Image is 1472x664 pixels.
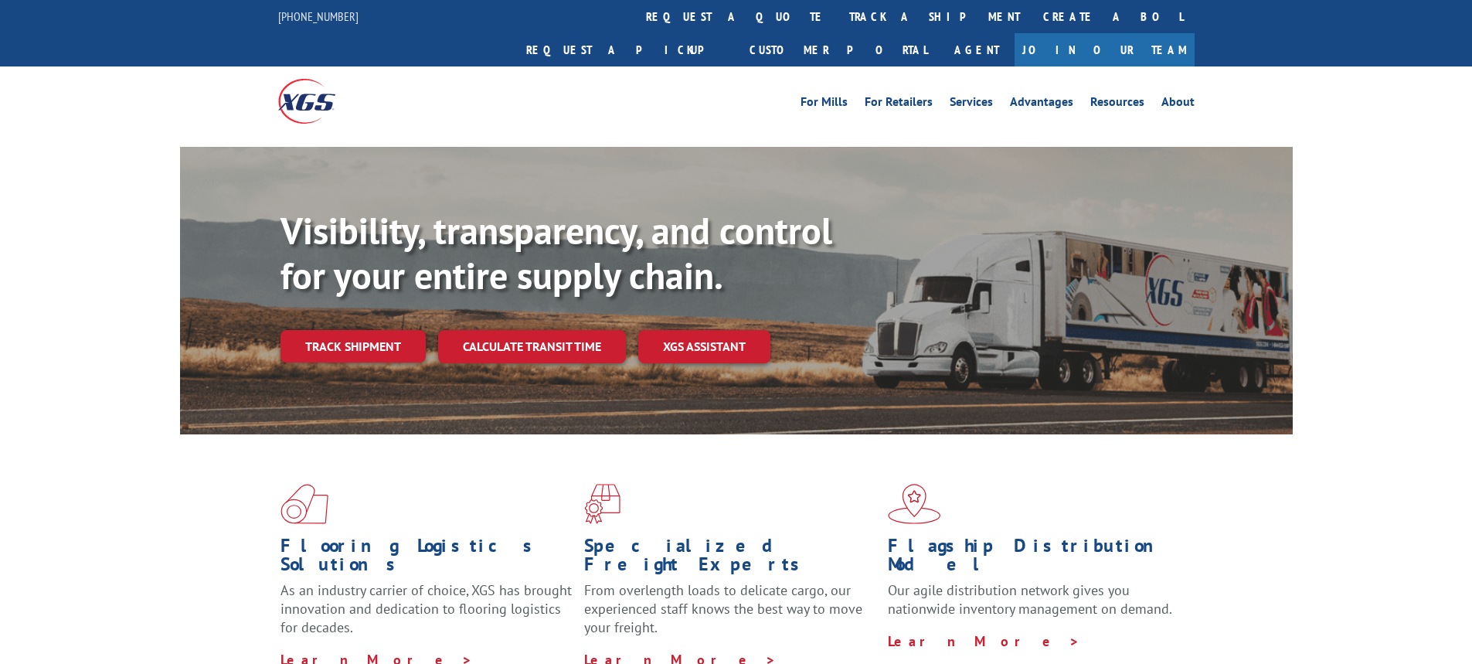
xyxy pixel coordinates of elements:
a: For Retailers [865,96,933,113]
a: Calculate transit time [438,330,626,363]
a: For Mills [801,96,848,113]
a: XGS ASSISTANT [638,330,770,363]
span: Our agile distribution network gives you nationwide inventory management on demand. [888,581,1172,618]
a: Customer Portal [738,33,939,66]
a: [PHONE_NUMBER] [278,9,359,24]
p: From overlength loads to delicate cargo, our experienced staff knows the best way to move your fr... [584,581,876,650]
h1: Flagship Distribution Model [888,536,1180,581]
a: Agent [939,33,1015,66]
h1: Specialized Freight Experts [584,536,876,581]
h1: Flooring Logistics Solutions [280,536,573,581]
a: Services [950,96,993,113]
a: Advantages [1010,96,1073,113]
a: Learn More > [888,632,1080,650]
span: As an industry carrier of choice, XGS has brought innovation and dedication to flooring logistics... [280,581,572,636]
a: Join Our Team [1015,33,1195,66]
img: xgs-icon-flagship-distribution-model-red [888,484,941,524]
b: Visibility, transparency, and control for your entire supply chain. [280,206,832,299]
img: xgs-icon-focused-on-flooring-red [584,484,620,524]
a: Track shipment [280,330,426,363]
a: Resources [1090,96,1144,113]
img: xgs-icon-total-supply-chain-intelligence-red [280,484,328,524]
a: Request a pickup [515,33,738,66]
a: About [1161,96,1195,113]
